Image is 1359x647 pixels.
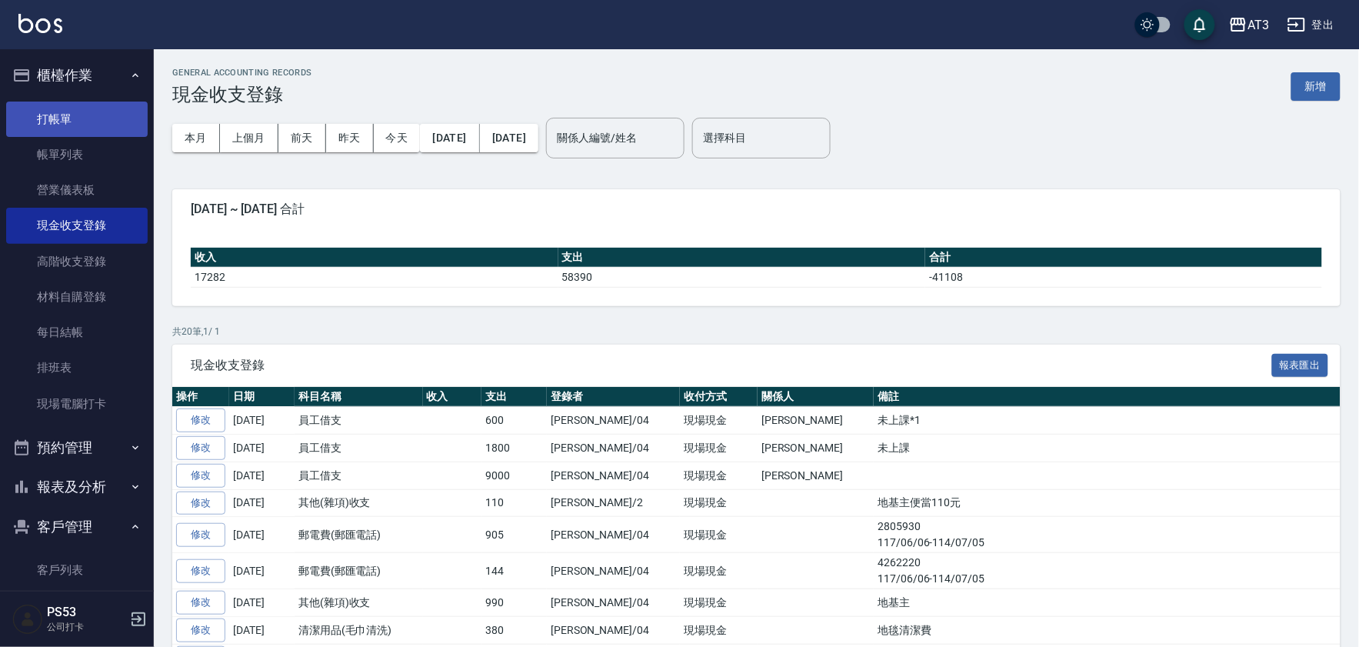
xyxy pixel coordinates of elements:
th: 收付方式 [680,387,758,407]
th: 支出 [558,248,926,268]
span: 現金收支登錄 [191,358,1272,373]
td: 現場現金 [680,435,758,462]
td: [PERSON_NAME]/04 [547,589,680,617]
button: [DATE] [420,124,479,152]
td: 144 [481,553,547,589]
a: 修改 [176,464,225,488]
th: 關係人 [758,387,874,407]
button: 登出 [1281,11,1341,39]
img: Person [12,604,43,635]
td: [DATE] [229,407,295,435]
th: 登錄者 [547,387,680,407]
td: 員工借支 [295,407,423,435]
td: [PERSON_NAME] [758,407,874,435]
td: [PERSON_NAME]/04 [547,517,680,553]
a: 客戶列表 [6,552,148,588]
a: 營業儀表板 [6,172,148,208]
a: 報表匯出 [1272,357,1329,372]
th: 日期 [229,387,295,407]
td: [DATE] [229,589,295,617]
th: 備註 [874,387,1341,407]
th: 收入 [423,387,482,407]
td: [DATE] [229,435,295,462]
td: 905 [481,517,547,553]
td: [PERSON_NAME]/2 [547,489,680,517]
a: 打帳單 [6,102,148,137]
td: 郵電費(郵匯電話) [295,553,423,589]
a: 現金收支登錄 [6,208,148,243]
button: 上個月 [220,124,278,152]
td: [PERSON_NAME]/04 [547,435,680,462]
h5: PS53 [47,605,125,620]
td: 其他(雜項)收支 [295,589,423,617]
button: 本月 [172,124,220,152]
button: save [1184,9,1215,40]
td: 郵電費(郵匯電話) [295,517,423,553]
button: 櫃檯作業 [6,55,148,95]
td: 地基主便當110元 [874,489,1341,517]
td: 9000 [481,462,547,489]
a: 排班表 [6,350,148,385]
td: 清潔用品(毛巾清洗) [295,617,423,645]
button: 新增 [1291,72,1341,101]
td: 4262220 117/06/06-114/07/05 [874,553,1341,589]
a: 修改 [176,409,225,432]
button: 昨天 [326,124,374,152]
span: [DATE] ~ [DATE] 合計 [191,202,1322,217]
td: [DATE] [229,553,295,589]
td: 其他(雜項)收支 [295,489,423,517]
a: 材料自購登錄 [6,279,148,315]
a: 修改 [176,559,225,583]
td: [PERSON_NAME]/04 [547,617,680,645]
td: [DATE] [229,617,295,645]
img: Logo [18,14,62,33]
a: 修改 [176,591,225,615]
button: 預約管理 [6,428,148,468]
td: 員工借支 [295,462,423,489]
td: 現場現金 [680,617,758,645]
button: 客戶管理 [6,507,148,547]
td: 990 [481,589,547,617]
a: 修改 [176,492,225,515]
td: [DATE] [229,462,295,489]
th: 合計 [925,248,1322,268]
td: 2805930 117/06/06-114/07/05 [874,517,1341,553]
td: 未上課 [874,435,1341,462]
h2: GENERAL ACCOUNTING RECORDS [172,68,312,78]
td: 地基主 [874,589,1341,617]
h3: 現金收支登錄 [172,84,312,105]
p: 共 20 筆, 1 / 1 [172,325,1341,339]
th: 操作 [172,387,229,407]
td: [DATE] [229,489,295,517]
td: [DATE] [229,517,295,553]
td: [PERSON_NAME]/04 [547,407,680,435]
a: 卡券管理 [6,589,148,624]
td: 現場現金 [680,589,758,617]
a: 帳單列表 [6,137,148,172]
a: 現場電腦打卡 [6,386,148,422]
th: 支出 [481,387,547,407]
a: 高階收支登錄 [6,244,148,279]
td: 58390 [558,267,926,287]
button: 前天 [278,124,326,152]
td: 現場現金 [680,517,758,553]
td: 未上課*1 [874,407,1341,435]
button: AT3 [1223,9,1275,41]
td: 員工借支 [295,435,423,462]
td: 17282 [191,267,558,287]
td: 380 [481,617,547,645]
td: [PERSON_NAME]/04 [547,462,680,489]
td: [PERSON_NAME] [758,435,874,462]
button: 今天 [374,124,421,152]
th: 收入 [191,248,558,268]
a: 新增 [1291,78,1341,93]
td: 現場現金 [680,407,758,435]
td: [PERSON_NAME] [758,462,874,489]
th: 科目名稱 [295,387,423,407]
td: 600 [481,407,547,435]
td: [PERSON_NAME]/04 [547,553,680,589]
td: 地毯清潔費 [874,617,1341,645]
a: 每日結帳 [6,315,148,350]
td: 現場現金 [680,489,758,517]
button: [DATE] [480,124,538,152]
